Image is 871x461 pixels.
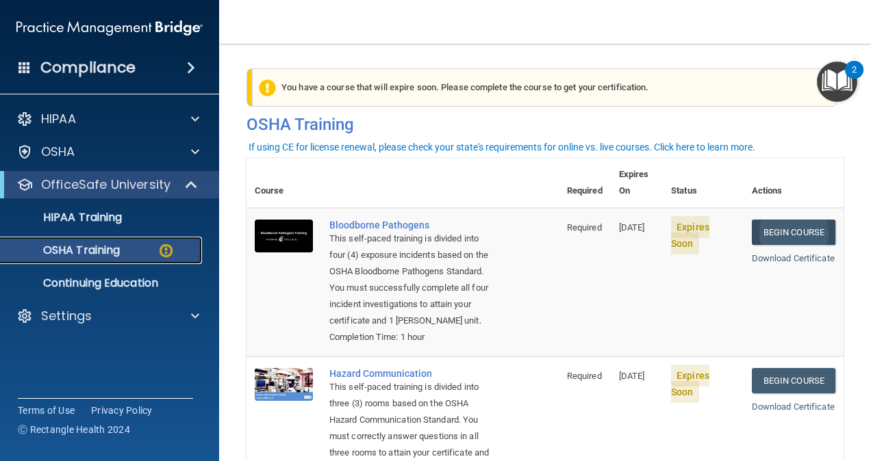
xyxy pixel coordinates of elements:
[752,220,835,245] a: Begin Course
[91,404,153,417] a: Privacy Policy
[329,329,490,345] div: Completion Time: 1 hour
[41,308,92,324] p: Settings
[16,14,203,42] img: PMB logo
[16,176,199,193] a: OfficeSafe University
[817,62,857,102] button: Open Resource Center, 2 new notifications
[9,211,122,224] p: HIPAA Training
[663,158,744,208] th: Status
[18,423,130,436] span: Ⓒ Rectangle Health 2024
[41,111,76,127] p: HIPAA
[16,308,199,324] a: Settings
[41,176,171,193] p: OfficeSafe University
[41,144,75,160] p: OSHA
[247,115,844,134] h4: OSHA Training
[671,216,709,254] span: Expires Soon
[259,79,276,96] img: exclamation-circle-solid-warning.7ed2984d.png
[40,58,136,77] h4: Compliance
[634,364,855,419] iframe: Drift Widget Chat Controller
[9,276,196,290] p: Continuing Education
[329,230,490,329] div: This self-paced training is divided into four (4) exposure incidents based on the OSHA Bloodborne...
[619,371,645,381] span: [DATE]
[619,222,645,233] span: [DATE]
[559,158,611,208] th: Required
[9,243,120,257] p: OSHA Training
[329,368,490,379] a: Hazard Communication
[16,144,199,160] a: OSHA
[744,158,844,208] th: Actions
[18,404,75,417] a: Terms of Use
[567,371,602,381] span: Required
[157,242,175,259] img: warning-circle.0cc9ac19.png
[611,158,663,208] th: Expires On
[752,253,835,263] a: Download Certificate
[16,111,199,127] a: HIPAA
[329,220,490,230] a: Bloodborne Pathogens
[252,68,837,107] div: You have a course that will expire soon. Please complete the course to get your certification.
[567,222,602,233] span: Required
[852,70,857,88] div: 2
[249,142,755,152] div: If using CE for license renewal, please check your state's requirements for online vs. live cours...
[247,140,757,154] button: If using CE for license renewal, please check your state's requirements for online vs. live cours...
[247,158,321,208] th: Course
